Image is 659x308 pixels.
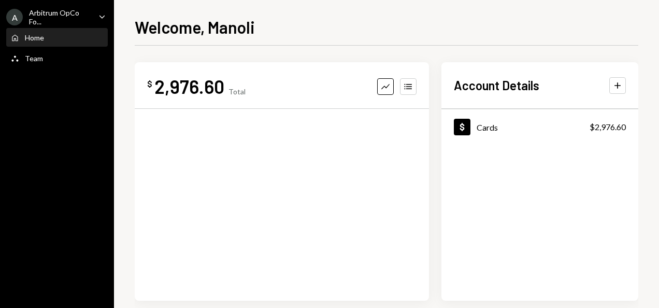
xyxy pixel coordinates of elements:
div: 2,976.60 [154,75,224,98]
div: $2,976.60 [590,121,626,133]
h1: Welcome, Manoli [135,17,255,37]
div: Total [228,87,246,96]
div: Home [25,33,44,42]
h2: Account Details [454,77,539,94]
div: $ [147,79,152,89]
div: Team [25,54,43,63]
a: Team [6,49,108,67]
div: Cards [477,122,498,132]
div: Arbitrum OpCo Fo... [29,8,90,26]
a: Home [6,28,108,47]
a: Cards$2,976.60 [441,109,638,144]
div: A [6,9,23,25]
